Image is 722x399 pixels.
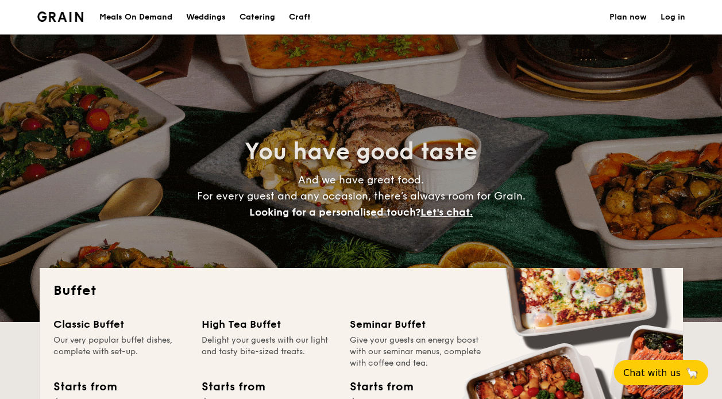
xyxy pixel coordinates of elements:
[202,316,336,332] div: High Tea Buffet
[197,174,526,218] span: And we have great food. For every guest and any occasion, there’s always room for Grain.
[623,367,681,378] span: Chat with us
[350,316,484,332] div: Seminar Buffet
[202,335,336,369] div: Delight your guests with our light and tasty bite-sized treats.
[37,11,84,22] img: Grain
[37,11,84,22] a: Logotype
[685,366,699,379] span: 🦙
[350,378,412,396] div: Starts from
[53,282,669,300] h2: Buffet
[614,360,708,385] button: Chat with us🦙
[53,335,188,369] div: Our very popular buffet dishes, complete with set-up.
[53,378,116,396] div: Starts from
[245,138,477,166] span: You have good taste
[53,316,188,332] div: Classic Buffet
[350,335,484,369] div: Give your guests an energy boost with our seminar menus, complete with coffee and tea.
[202,378,264,396] div: Starts from
[420,206,473,218] span: Let's chat.
[249,206,420,218] span: Looking for a personalised touch?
